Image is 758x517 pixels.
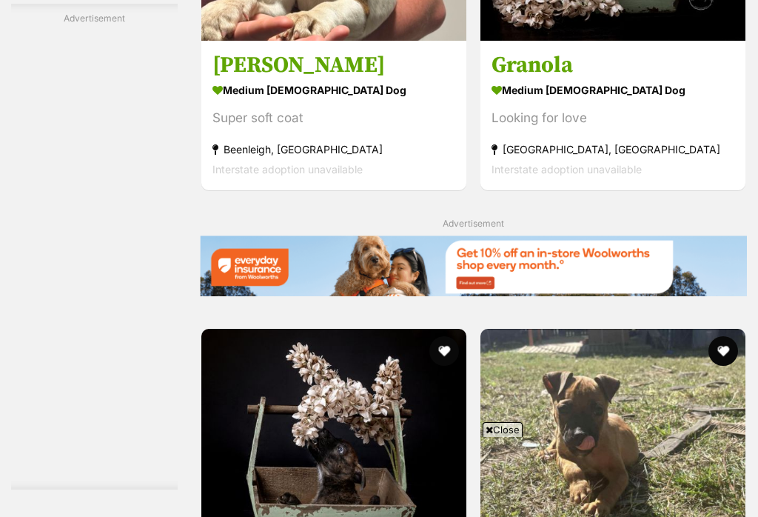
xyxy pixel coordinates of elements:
strong: medium [DEMOGRAPHIC_DATA] Dog [492,80,734,101]
h3: Granola [492,52,734,80]
button: favourite [429,336,459,366]
button: favourite [708,336,738,366]
img: Everyday Insurance promotional banner [200,236,747,296]
div: Super soft coat [212,109,455,129]
h3: [PERSON_NAME] [212,52,455,80]
span: Close [483,422,523,437]
div: Looking for love [492,109,734,129]
a: [PERSON_NAME] medium [DEMOGRAPHIC_DATA] Dog Super soft coat Beenleigh, [GEOGRAPHIC_DATA] Intersta... [201,41,466,191]
strong: medium [DEMOGRAPHIC_DATA] Dog [212,80,455,101]
strong: Beenleigh, [GEOGRAPHIC_DATA] [212,140,455,160]
strong: [GEOGRAPHIC_DATA], [GEOGRAPHIC_DATA] [492,140,734,160]
span: Advertisement [443,218,504,229]
iframe: Advertisement [20,443,738,510]
span: Interstate adoption unavailable [212,164,363,176]
span: Interstate adoption unavailable [492,164,642,176]
div: Advertisement [11,4,178,490]
iframe: Advertisement [36,31,154,476]
a: Everyday Insurance promotional banner [200,236,747,299]
a: Granola medium [DEMOGRAPHIC_DATA] Dog Looking for love [GEOGRAPHIC_DATA], [GEOGRAPHIC_DATA] Inter... [480,41,745,191]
